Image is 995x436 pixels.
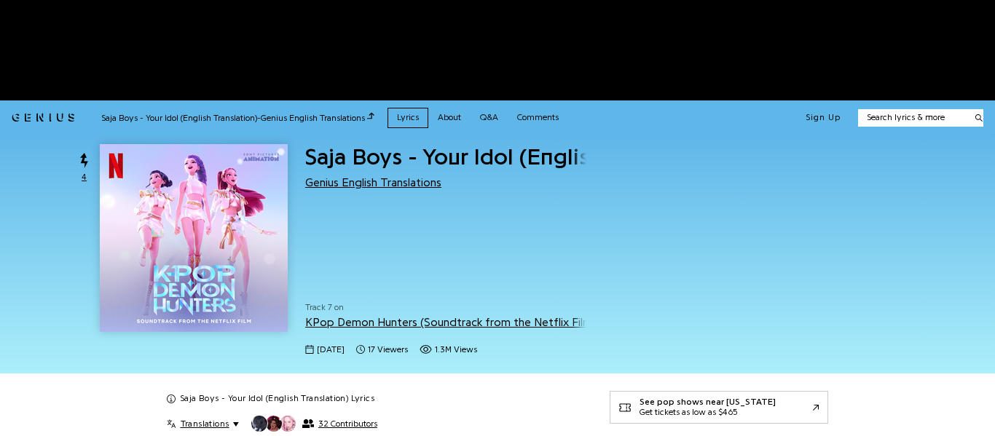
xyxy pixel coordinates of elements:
span: 17 viewers [356,344,408,356]
a: KPop Demon Hunters (Soundtrack from the Netflix Film) (English Translation) [305,317,710,328]
button: Translations [167,418,239,429]
h2: Saja Boys - Your Idol (English Translation) Lyrics [180,393,374,405]
span: 32 Contributors [318,419,377,429]
a: Genius English Translations [305,177,441,189]
a: Lyrics [388,108,428,127]
button: Sign Up [806,112,841,124]
a: See pop shows near [US_STATE]Get tickets as low as $465 [610,391,828,424]
div: Saja Boys - Your Idol (English Translation) - Genius English Translations [101,111,374,124]
button: 32 Contributors [251,415,377,432]
span: 4 [82,171,87,183]
span: Track 7 on [305,301,586,314]
div: See pop shows near [US_STATE] [640,397,776,408]
div: Get tickets as low as $465 [640,408,776,418]
span: Saja Boys - Your Idol (English Translation) [305,146,730,169]
a: Q&A [471,108,508,127]
img: Cover art for Saja Boys - Your Idol (English Translation) by Genius English Translations [100,144,288,332]
a: Comments [508,108,568,127]
span: Translations [181,418,229,429]
span: 1,323,632 views [420,344,477,356]
input: Search lyrics & more [858,111,967,124]
a: About [428,108,471,127]
span: 1.3M views [435,344,477,356]
span: 17 viewers [368,344,408,356]
span: [DATE] [317,344,345,356]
